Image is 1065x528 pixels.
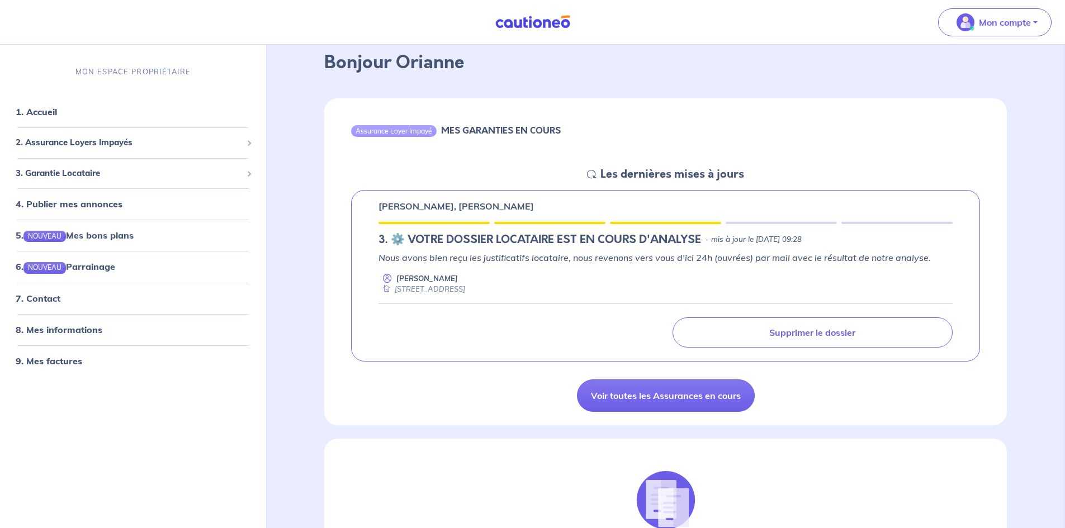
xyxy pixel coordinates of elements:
h5: Les dernières mises à jours [600,168,744,181]
h5: 3.︎ ⚙️ VOTRE DOSSIER LOCATAIRE EST EN COURS D'ANALYSE [378,233,701,246]
div: state: DOCUMENTS-TO-EVALUATE, Context: NEW,CHOOSE-CERTIFICATE,RELATIONSHIP,LESSOR-DOCUMENTS [378,233,953,246]
img: illu_account_valid_menu.svg [957,13,974,31]
div: Assurance Loyer Impayé [351,125,437,136]
a: 9. Mes factures [16,355,82,366]
div: 1. Accueil [4,101,262,123]
div: 4. Publier mes annonces [4,193,262,215]
div: 3. Garantie Locataire [4,162,262,184]
a: 1. Accueil [16,106,57,117]
p: Nous avons bien reçu les justificatifs locataire, nous revenons vers vous d'ici 24h (ouvrées) par... [378,251,953,264]
div: 7. Contact [4,287,262,309]
a: 7. Contact [16,292,60,303]
a: Voir toutes les Assurances en cours [577,379,755,412]
h6: MES GARANTIES EN COURS [441,125,561,136]
p: [PERSON_NAME] [396,273,458,284]
a: 5.NOUVEAUMes bons plans [16,230,134,241]
div: [STREET_ADDRESS] [378,284,465,294]
img: Cautioneo [491,15,575,29]
span: 3. Garantie Locataire [16,167,242,179]
a: Supprimer le dossier [673,317,953,348]
a: 8. Mes informations [16,324,102,335]
p: [PERSON_NAME], [PERSON_NAME] [378,199,534,213]
p: - mis à jour le [DATE] 09:28 [706,234,802,245]
button: illu_account_valid_menu.svgMon compte [938,8,1052,36]
p: MON ESPACE PROPRIÉTAIRE [75,66,191,77]
div: 6.NOUVEAUParrainage [4,255,262,278]
div: 9. Mes factures [4,349,262,372]
span: 2. Assurance Loyers Impayés [16,136,242,149]
p: Supprimer le dossier [769,327,855,338]
div: 5.NOUVEAUMes bons plans [4,224,262,246]
p: Bonjour Orianne [324,49,1007,76]
a: 6.NOUVEAUParrainage [16,261,115,272]
p: Mon compte [979,16,1031,29]
div: 2. Assurance Loyers Impayés [4,132,262,154]
a: 4. Publier mes annonces [16,198,122,210]
div: 8. Mes informations [4,318,262,340]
